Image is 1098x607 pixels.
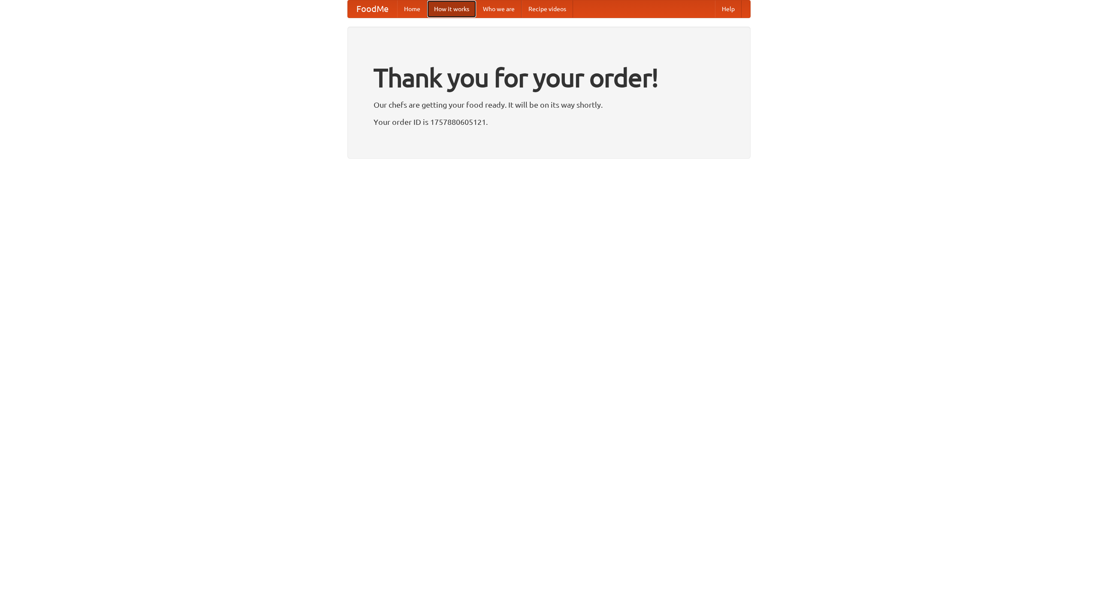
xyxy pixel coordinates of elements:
[715,0,742,18] a: Help
[476,0,522,18] a: Who we are
[397,0,427,18] a: Home
[374,98,724,111] p: Our chefs are getting your food ready. It will be on its way shortly.
[427,0,476,18] a: How it works
[374,115,724,128] p: Your order ID is 1757880605121.
[348,0,397,18] a: FoodMe
[522,0,573,18] a: Recipe videos
[374,57,724,98] h1: Thank you for your order!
